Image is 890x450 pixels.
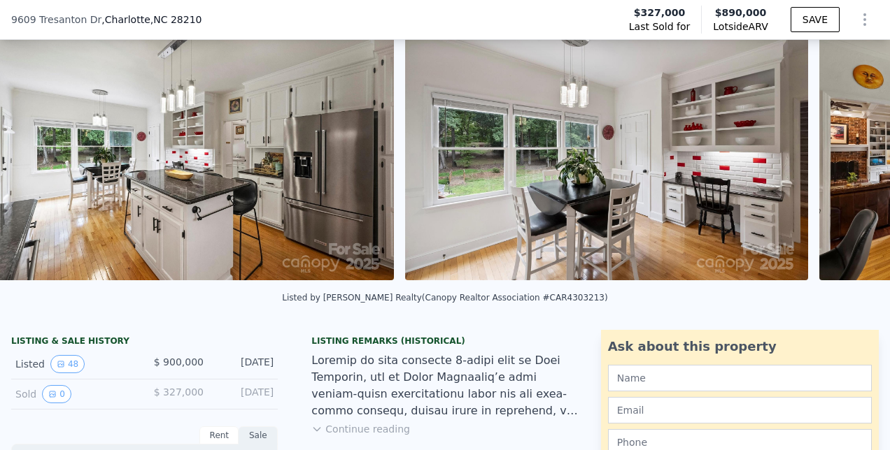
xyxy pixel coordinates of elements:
span: , Charlotte [101,13,202,27]
div: LISTING & SALE HISTORY [11,335,278,349]
div: [DATE] [215,355,274,373]
span: Lotside ARV [713,20,768,34]
div: Listed by [PERSON_NAME] Realty (Canopy Realtor Association #CAR4303213) [282,293,607,303]
span: $ 327,000 [154,386,204,398]
div: Loremip do sita consecte 8-adipi elit se Doei Temporin, utl et Dolor Magnaaliq’e admi veniam-quis... [311,352,578,419]
span: $890,000 [715,7,767,18]
button: SAVE [791,7,840,32]
button: Continue reading [311,422,410,436]
input: Email [608,397,872,423]
span: $ 900,000 [154,356,204,368]
div: Rent [199,426,239,444]
img: Sale: 169714452 Parcel: 75199570 [405,12,808,280]
span: 9609 Tresanton Dr [11,13,101,27]
button: View historical data [42,385,71,403]
span: $327,000 [634,6,686,20]
div: Listed [15,355,134,373]
div: Listing Remarks (Historical) [311,335,578,347]
button: View historical data [50,355,85,373]
span: Last Sold for [629,20,691,34]
button: Show Options [851,6,879,34]
div: Sale [239,426,278,444]
div: Sold [15,385,134,403]
div: [DATE] [215,385,274,403]
div: Ask about this property [608,337,872,356]
span: , NC 28210 [150,14,202,25]
input: Name [608,365,872,391]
